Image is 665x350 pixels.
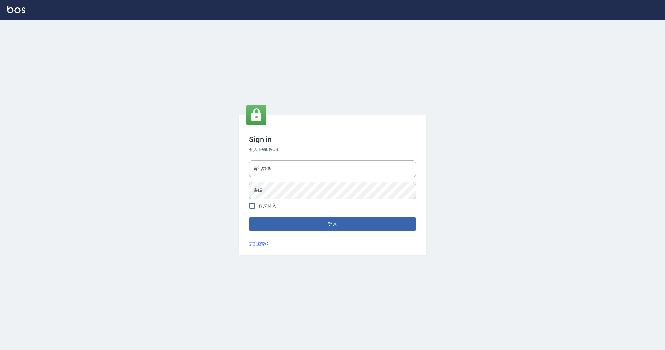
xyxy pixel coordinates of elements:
a: 忘記密碼? [249,241,269,247]
h3: Sign in [249,135,416,144]
h6: 登入 BeautyOS [249,146,416,153]
img: Logo [7,6,25,13]
span: 保持登入 [259,202,276,209]
button: 登入 [249,217,416,231]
